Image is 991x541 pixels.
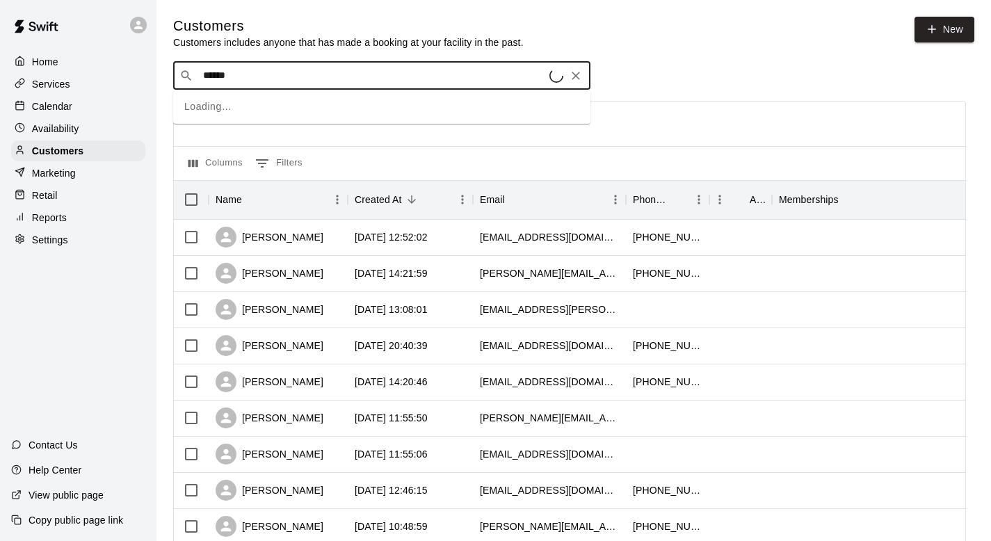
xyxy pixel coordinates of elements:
button: Select columns [185,152,246,175]
div: +16478845474 [633,339,702,353]
div: Age [709,180,772,219]
button: Menu [452,189,473,210]
div: Name [216,180,242,219]
div: Phone Number [626,180,709,219]
div: [PERSON_NAME] [216,480,323,501]
p: Copy public page link [29,513,123,527]
div: Memberships [779,180,839,219]
button: Menu [709,189,730,210]
p: Settings [32,233,68,247]
div: [PERSON_NAME] [216,371,323,392]
div: Email [480,180,505,219]
div: scott.james@century21.ca [480,411,619,425]
button: Sort [839,190,858,209]
div: anicholl45@hotmail.com [480,375,619,389]
a: Retail [11,185,145,206]
p: Calendar [32,99,72,113]
button: Show filters [252,152,306,175]
div: Created At [348,180,473,219]
div: 2025-09-06 14:20:46 [355,375,428,389]
div: Memberships [772,180,981,219]
div: jfyfe9@hotmail.com [480,483,619,497]
div: 2025-09-05 10:48:59 [355,519,428,533]
button: Sort [242,190,261,209]
p: Retail [32,188,58,202]
button: Menu [688,189,709,210]
a: Services [11,74,145,95]
a: Availability [11,118,145,139]
a: Customers [11,140,145,161]
div: [PERSON_NAME] [216,407,323,428]
a: Calendar [11,96,145,117]
div: Age [750,180,765,219]
button: Menu [605,189,626,210]
div: 2025-09-06 20:40:39 [355,339,428,353]
div: hall_sherm@hotmail.com [480,447,619,461]
p: Availability [32,122,79,136]
button: Sort [505,190,524,209]
p: Services [32,77,70,91]
button: Sort [402,190,421,209]
p: Reports [32,211,67,225]
a: New [915,17,974,42]
div: canadianjaxsman@yahoo.com [480,230,619,244]
a: Home [11,51,145,72]
div: Name [209,180,348,219]
div: [PERSON_NAME] [216,335,323,356]
p: View public page [29,488,104,502]
div: mark.alan.williamson@gmail.com [480,302,619,316]
div: 2025-09-06 11:55:50 [355,411,428,425]
div: Created At [355,180,402,219]
p: Contact Us [29,438,78,452]
p: Customers [32,144,83,158]
div: 2025-09-07 13:08:01 [355,302,428,316]
h5: Customers [173,17,524,35]
p: Marketing [32,166,76,180]
p: Home [32,55,58,69]
p: Help Center [29,463,81,477]
div: 2025-09-05 12:46:15 [355,483,428,497]
div: Phone Number [633,180,669,219]
div: [PERSON_NAME] [216,227,323,248]
div: +16476416578 [633,230,702,244]
div: 2025-09-10 12:52:02 [355,230,428,244]
div: bpeters.1@outlook.com [480,339,619,353]
a: Settings [11,229,145,250]
div: [PERSON_NAME] [216,444,323,465]
button: Sort [730,190,750,209]
div: jason@elementonline.ca [480,266,619,280]
button: Menu [327,189,348,210]
div: [PERSON_NAME] [216,263,323,284]
div: [PERSON_NAME] [216,516,323,537]
div: iskander.mark@gmail.com [480,519,619,533]
a: Reports [11,207,145,228]
a: Marketing [11,163,145,184]
button: Sort [669,190,688,209]
div: 2025-09-08 14:21:59 [355,266,428,280]
div: +12893144626 [633,483,702,497]
button: Menu [960,189,981,210]
div: Loading… [173,90,590,124]
div: Email [473,180,626,219]
button: Clear [566,66,586,86]
div: +14164208820 [633,375,702,389]
p: Customers includes anyone that has made a booking at your facility in the past. [173,35,524,49]
div: +19057178802 [633,266,702,280]
div: 2025-09-06 11:55:06 [355,447,428,461]
div: Search customers by name or email [173,62,590,90]
div: +14167797234 [633,519,702,533]
div: [PERSON_NAME] [216,299,323,320]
